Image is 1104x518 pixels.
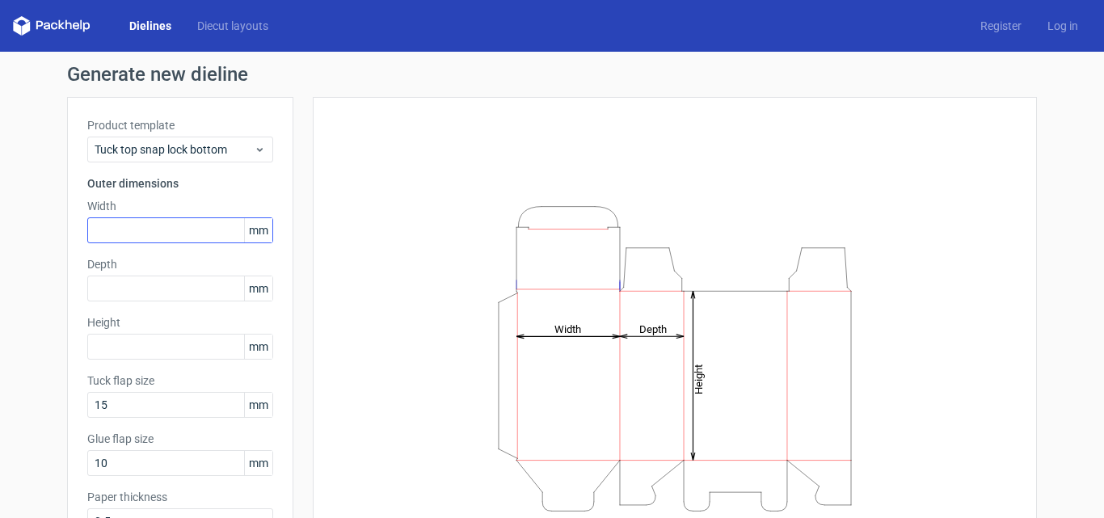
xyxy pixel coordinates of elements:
[87,175,273,192] h3: Outer dimensions
[244,393,272,417] span: mm
[1034,18,1091,34] a: Log in
[87,431,273,447] label: Glue flap size
[693,364,705,394] tspan: Height
[116,18,184,34] a: Dielines
[244,335,272,359] span: mm
[639,322,667,335] tspan: Depth
[87,373,273,389] label: Tuck flap size
[87,117,273,133] label: Product template
[87,256,273,272] label: Depth
[87,489,273,505] label: Paper thickness
[87,198,273,214] label: Width
[87,314,273,331] label: Height
[244,218,272,242] span: mm
[554,322,581,335] tspan: Width
[244,451,272,475] span: mm
[967,18,1034,34] a: Register
[95,141,254,158] span: Tuck top snap lock bottom
[184,18,281,34] a: Diecut layouts
[67,65,1037,84] h1: Generate new dieline
[244,276,272,301] span: mm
